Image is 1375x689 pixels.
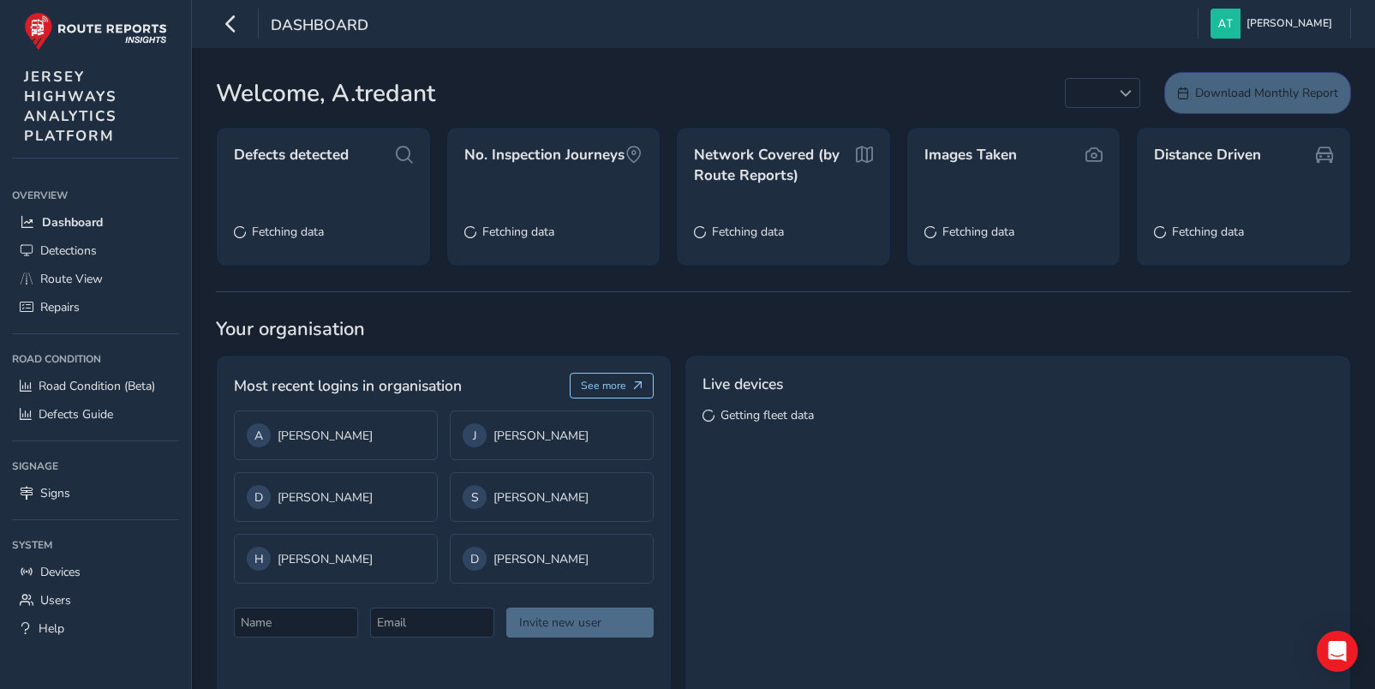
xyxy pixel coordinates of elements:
a: Road Condition (Beta) [12,372,179,400]
div: [PERSON_NAME] [247,423,425,447]
span: Dashboard [271,15,368,39]
div: [PERSON_NAME] [247,485,425,509]
span: Fetching data [252,224,324,240]
span: Your organisation [216,316,1351,342]
span: Network Covered (by Route Reports) [694,145,855,185]
span: Road Condition (Beta) [39,378,155,394]
span: [PERSON_NAME] [1246,9,1332,39]
a: Detections [12,237,179,265]
span: JERSEY HIGHWAYS ANALYTICS PLATFORM [24,67,117,146]
div: Road Condition [12,346,179,372]
a: Users [12,586,179,614]
span: Fetching data [712,224,784,240]
span: Devices [40,564,81,580]
div: Overview [12,183,179,208]
input: Name [234,608,358,638]
span: Fetching data [942,224,1014,240]
span: Most recent logins in organisation [234,374,462,397]
span: J [473,428,477,444]
span: Dashboard [42,214,103,231]
div: [PERSON_NAME] [463,547,641,571]
span: Welcome, A.tredant [216,75,435,111]
div: Signage [12,453,179,479]
span: Users [40,592,71,608]
input: Email [370,608,494,638]
div: [PERSON_NAME] [463,423,641,447]
a: Help [12,614,179,643]
a: Dashboard [12,208,179,237]
a: Defects Guide [12,400,179,428]
span: No. Inspection Journeys [464,145,625,165]
span: Defects detected [234,145,349,165]
button: [PERSON_NAME] [1211,9,1338,39]
span: D [254,489,263,506]
img: diamond-layout [1211,9,1240,39]
img: rr logo [24,12,167,51]
span: Signs [40,485,70,501]
div: System [12,532,179,558]
span: See more [581,379,626,392]
div: Open Intercom Messenger [1317,631,1358,672]
span: Defects Guide [39,406,113,422]
span: Help [39,620,64,637]
span: D [470,551,479,567]
div: [PERSON_NAME] [247,547,425,571]
a: Repairs [12,293,179,321]
span: Distance Driven [1154,145,1261,165]
span: Fetching data [1172,224,1244,240]
div: [PERSON_NAME] [463,485,641,509]
span: Repairs [40,299,80,315]
span: Detections [40,243,97,259]
span: Fetching data [482,224,554,240]
span: Route View [40,271,103,287]
span: Live devices [702,373,783,395]
span: H [254,551,264,567]
a: Signs [12,479,179,507]
span: Getting fleet data [720,407,814,423]
span: S [471,489,479,506]
span: A [254,428,263,444]
button: See more [570,373,655,398]
a: Devices [12,558,179,586]
span: Images Taken [924,145,1017,165]
a: Route View [12,265,179,293]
